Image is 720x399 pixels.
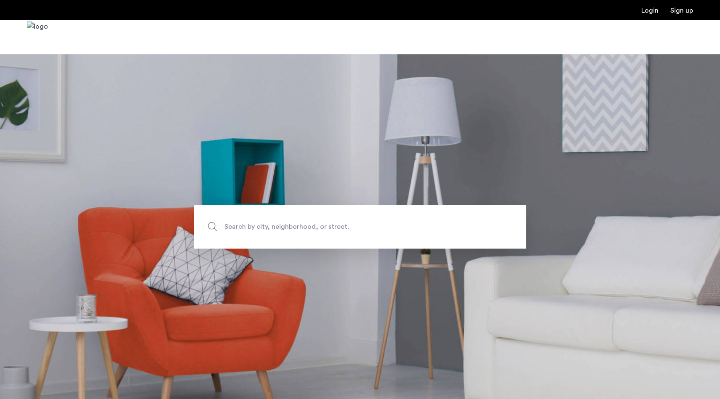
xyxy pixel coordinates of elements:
a: Cazamio Logo [27,21,48,53]
input: Apartment Search [194,205,526,249]
img: logo [27,21,48,53]
a: Login [641,7,659,14]
span: Search by city, neighborhood, or street. [224,221,457,232]
a: Registration [670,7,693,14]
